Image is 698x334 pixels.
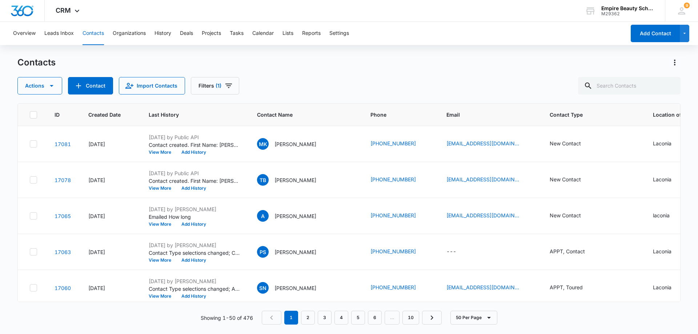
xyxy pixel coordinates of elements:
[180,22,193,45] button: Deals
[334,311,348,325] a: Page 4
[149,249,240,257] p: Contact Type selections changed; Contact was added.
[301,311,315,325] a: Page 2
[653,176,671,183] div: Laconia
[88,248,131,256] div: [DATE]
[653,283,671,291] div: Laconia
[422,311,442,325] a: Next Page
[44,22,74,45] button: Leads Inbox
[55,249,71,255] a: Navigate to contact details page for Pam Sciglimpaglia
[149,285,240,293] p: Contact Type selections changed; APPT was added.
[370,176,429,184] div: Phone - +1 (239) 990-4428 - Select to Edit Field
[402,311,419,325] a: Page 10
[550,176,594,184] div: Contact Type - New Contact - Select to Edit Field
[155,22,171,45] button: History
[653,140,685,148] div: Location of Interest (for FB ad integration) - Laconia - Select to Edit Field
[149,177,240,185] p: Contact created. First Name: [PERSON_NAME] Last Name: [PERSON_NAME] Source: Form- TikTok Status(e...
[149,213,240,221] p: Emailed How long
[176,294,211,298] button: Add History
[202,22,221,45] button: Projects
[149,111,229,118] span: Last History
[550,248,598,256] div: Contact Type - APPT, Contact - Select to Edit Field
[274,284,316,292] p: [PERSON_NAME]
[113,22,146,45] button: Organizations
[550,283,583,291] div: APPT, Toured
[653,212,683,220] div: Location of Interest (for FB ad integration) - laconia - Select to Edit Field
[257,282,269,294] span: SN
[88,111,121,118] span: Created Date
[257,138,329,150] div: Contact Name - Marie Kerline Clenord - Select to Edit Field
[370,176,416,183] a: [PHONE_NUMBER]
[88,140,131,148] div: [DATE]
[257,282,329,294] div: Contact Name - Shayleigh Nash - Select to Edit Field
[257,111,342,118] span: Contact Name
[351,311,365,325] a: Page 5
[329,22,349,45] button: Settings
[578,77,681,94] input: Search Contacts
[274,140,316,148] p: [PERSON_NAME]
[55,177,71,183] a: Navigate to contact details page for Tania Bertie Alfred
[370,283,416,291] a: [PHONE_NUMBER]
[149,169,240,177] p: [DATE] by Public API
[284,311,298,325] em: 1
[149,150,176,154] button: View More
[446,248,469,256] div: Email - - Select to Edit Field
[230,22,244,45] button: Tasks
[149,222,176,226] button: View More
[274,248,316,256] p: [PERSON_NAME]
[550,248,585,255] div: APPT, Contact
[446,212,519,219] a: [EMAIL_ADDRESS][DOMAIN_NAME]
[149,294,176,298] button: View More
[176,222,211,226] button: Add History
[550,176,581,183] div: New Contact
[684,3,690,8] div: notifications count
[257,246,269,258] span: PS
[88,176,131,184] div: [DATE]
[55,111,60,118] span: ID
[653,140,671,147] div: Laconia
[88,284,131,292] div: [DATE]
[257,246,329,258] div: Contact Name - Pam Sciglimpaglia - Select to Edit Field
[274,212,316,220] p: [PERSON_NAME]
[318,311,332,325] a: Page 3
[149,258,176,262] button: View More
[191,77,239,94] button: Filters
[257,210,269,222] span: A
[446,111,522,118] span: Email
[653,248,671,255] div: Laconia
[450,311,497,325] button: 50 Per Page
[669,57,681,68] button: Actions
[550,212,581,219] div: New Contact
[13,22,36,45] button: Overview
[149,186,176,190] button: View More
[176,150,211,154] button: Add History
[370,212,416,219] a: [PHONE_NUMBER]
[684,3,690,8] span: 9
[631,25,680,42] button: Add Contact
[653,248,685,256] div: Location of Interest (for FB ad integration) - Laconia - Select to Edit Field
[83,22,104,45] button: Contacts
[282,22,293,45] button: Lists
[446,283,532,292] div: Email - shaydotti7@icloud.com - Select to Edit Field
[257,174,329,186] div: Contact Name - Tania Bertie Alfred - Select to Edit Field
[55,141,71,147] a: Navigate to contact details page for Marie Kerline Clenord
[653,176,685,184] div: Location of Interest (for FB ad integration) - Laconia - Select to Edit Field
[56,7,71,14] span: CRM
[216,83,221,88] span: (1)
[370,140,416,147] a: [PHONE_NUMBER]
[302,22,321,45] button: Reports
[550,283,596,292] div: Contact Type - APPT, Toured - Select to Edit Field
[446,140,519,147] a: [EMAIL_ADDRESS][DOMAIN_NAME]
[149,141,240,149] p: Contact created. First Name: [PERSON_NAME] Last Name: [PERSON_NAME] Source: Form - Contact Us Sta...
[370,140,429,148] div: Phone - (781) 600-5642 - Select to Edit Field
[370,111,418,118] span: Phone
[257,210,329,222] div: Contact Name - Ashley - Select to Edit Field
[370,248,416,255] a: [PHONE_NUMBER]
[55,285,71,291] a: Navigate to contact details page for Shayleigh Nash
[88,212,131,220] div: [DATE]
[550,140,594,148] div: Contact Type - New Contact - Select to Edit Field
[201,314,253,322] p: Showing 1-50 of 476
[653,212,670,219] div: laconia
[119,77,185,94] button: Import Contacts
[446,176,532,184] div: Email - marabou237@hotmail.com - Select to Edit Field
[601,5,654,11] div: account name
